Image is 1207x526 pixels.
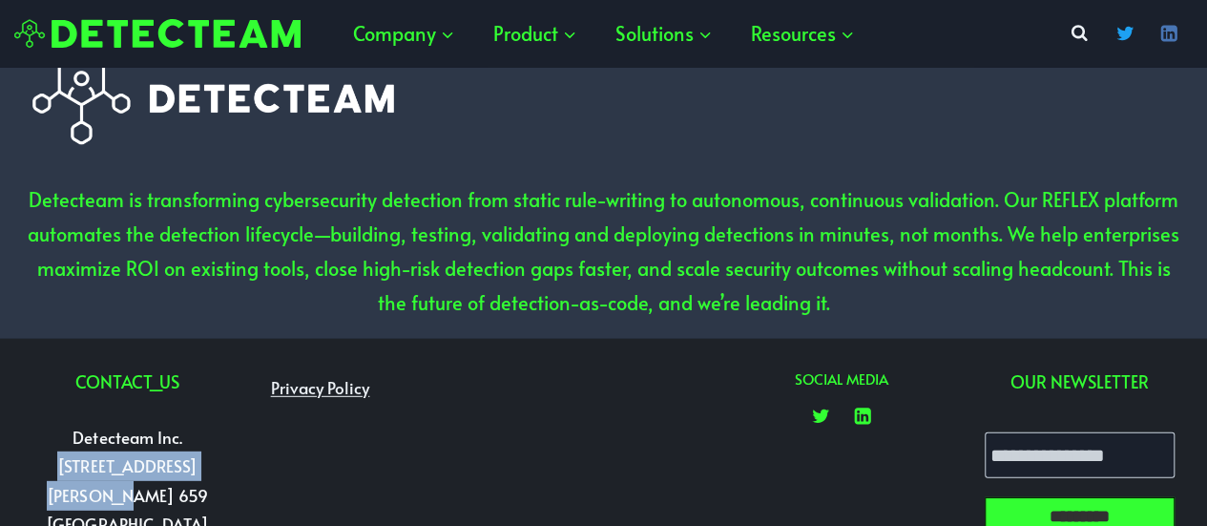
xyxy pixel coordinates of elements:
a: Twitter [801,397,840,435]
a: Privacy Policy [260,368,379,408]
nav: Footer [260,368,469,408]
h6: US [23,368,232,394]
h2: SOCIAL MEDIA [737,368,946,390]
span: _ [150,369,159,393]
nav: Primary [334,5,874,62]
button: Child menu of Solutions [596,5,732,62]
input: Email Address * [985,432,1175,478]
img: Detecteam [14,19,301,49]
a: Linkedin [843,397,882,435]
button: Child menu of Resources [732,5,874,62]
button: Child menu of Company [334,5,474,62]
a: Twitter [1106,14,1144,53]
button: View Search Form [1062,16,1096,51]
h6: OUR NEWSLETTER [975,368,1184,394]
button: Child menu of Product [474,5,596,62]
a: Linkedin [1150,14,1188,53]
span: CONTACT [75,369,150,393]
p: Detecteam is transforming cybersecurity detection from static rule-writing to autonomous, continu... [23,182,1184,320]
